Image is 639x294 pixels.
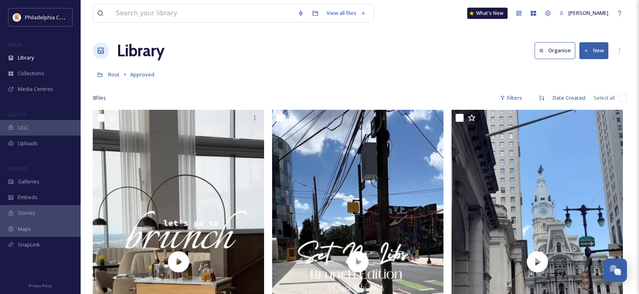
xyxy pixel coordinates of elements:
button: Open Chat [604,259,627,282]
span: Approved [130,71,154,78]
span: COLLECT [8,111,25,117]
span: Stories [18,209,35,217]
button: New [579,42,608,59]
span: Embeds [18,193,37,201]
span: SnapLink [18,241,40,249]
span: Select all [593,94,615,102]
img: download.jpeg [13,13,21,21]
span: MEDIA [8,41,22,47]
span: Galleries [18,178,40,185]
div: Date Created [549,90,589,106]
div: Filters [496,90,526,106]
span: Uploads [18,140,38,147]
a: Library [117,39,164,63]
a: [PERSON_NAME] [555,5,612,21]
span: WIDGETS [8,165,27,171]
input: Search your library [112,4,293,22]
span: Philadelphia Convention & Visitors Bureau [25,13,127,21]
button: Organise [535,42,575,59]
span: 8 file s [93,94,106,102]
a: Root [108,70,120,79]
a: Privacy Policy [29,280,52,290]
span: Privacy Policy [29,283,52,288]
span: Media Centres [18,85,53,93]
span: Maps [18,225,31,233]
span: Root [108,71,120,78]
span: Collections [18,70,44,77]
a: What's New [467,8,508,19]
span: [PERSON_NAME] [568,9,608,16]
a: Approved [130,70,154,79]
a: View all files [323,5,370,21]
span: Library [18,54,34,62]
span: UGC [18,124,29,132]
